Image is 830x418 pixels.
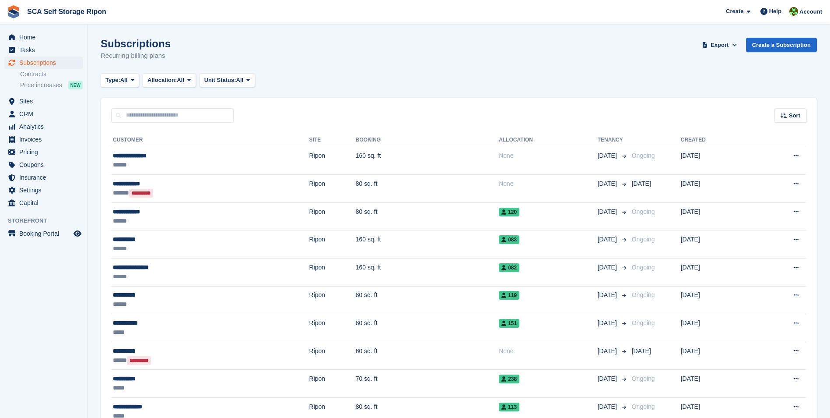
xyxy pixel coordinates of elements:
[499,375,519,383] span: 238
[632,319,655,326] span: Ongoing
[309,314,356,342] td: Ripon
[4,31,83,43] a: menu
[499,291,519,300] span: 119
[598,207,619,216] span: [DATE]
[598,347,619,356] span: [DATE]
[681,342,753,370] td: [DATE]
[789,111,800,120] span: Sort
[19,95,72,107] span: Sites
[356,259,499,287] td: 160 sq. ft
[681,147,753,175] td: [DATE]
[499,403,519,411] span: 113
[711,41,728,50] span: Export
[72,228,83,239] a: Preview store
[19,146,72,158] span: Pricing
[309,286,356,314] td: Ripon
[68,81,83,89] div: NEW
[143,73,196,88] button: Allocation: All
[309,147,356,175] td: Ripon
[4,108,83,120] a: menu
[19,159,72,171] span: Coupons
[4,146,83,158] a: menu
[499,319,519,328] span: 151
[681,314,753,342] td: [DATE]
[20,80,83,90] a: Price increases NEW
[204,76,236,85] span: Unit Status:
[598,290,619,300] span: [DATE]
[309,342,356,370] td: Ripon
[632,403,655,410] span: Ongoing
[8,216,87,225] span: Storefront
[111,133,309,147] th: Customer
[499,208,519,216] span: 120
[681,202,753,230] td: [DATE]
[4,184,83,196] a: menu
[632,180,651,187] span: [DATE]
[499,179,598,188] div: None
[769,7,781,16] span: Help
[356,230,499,259] td: 160 sq. ft
[20,81,62,89] span: Price increases
[24,4,110,19] a: SCA Self Storage Ripon
[309,259,356,287] td: Ripon
[19,227,72,240] span: Booking Portal
[101,51,171,61] p: Recurring billing plans
[309,230,356,259] td: Ripon
[4,171,83,184] a: menu
[499,133,598,147] th: Allocation
[356,175,499,203] td: 80 sq. ft
[632,264,655,271] span: Ongoing
[499,263,519,272] span: 082
[356,286,499,314] td: 80 sq. ft
[20,70,83,78] a: Contracts
[356,314,499,342] td: 80 sq. ft
[632,236,655,243] span: Ongoing
[4,44,83,56] a: menu
[356,133,499,147] th: Booking
[236,76,244,85] span: All
[632,152,655,159] span: Ongoing
[632,347,651,354] span: [DATE]
[598,133,628,147] th: Tenancy
[4,133,83,145] a: menu
[4,197,83,209] a: menu
[499,347,598,356] div: None
[598,263,619,272] span: [DATE]
[19,108,72,120] span: CRM
[746,38,817,52] a: Create a Subscription
[19,31,72,43] span: Home
[598,319,619,328] span: [DATE]
[4,57,83,69] a: menu
[19,44,72,56] span: Tasks
[177,76,184,85] span: All
[19,197,72,209] span: Capital
[681,133,753,147] th: Created
[19,184,72,196] span: Settings
[4,120,83,133] a: menu
[356,342,499,370] td: 60 sq. ft
[681,259,753,287] td: [DATE]
[4,95,83,107] a: menu
[309,133,356,147] th: Site
[681,370,753,398] td: [DATE]
[681,286,753,314] td: [DATE]
[309,370,356,398] td: Ripon
[4,159,83,171] a: menu
[598,402,619,411] span: [DATE]
[598,151,619,160] span: [DATE]
[7,5,20,18] img: stora-icon-8386f47178a22dfd0bd8f6a31ec36ba5ce8667c1dd55bd0f319d3a0aa187defe.svg
[356,202,499,230] td: 80 sq. ft
[105,76,120,85] span: Type:
[789,7,798,16] img: Kelly Neesham
[147,76,177,85] span: Allocation:
[101,38,171,50] h1: Subscriptions
[632,208,655,215] span: Ongoing
[19,171,72,184] span: Insurance
[120,76,128,85] span: All
[101,73,139,88] button: Type: All
[799,7,822,16] span: Account
[309,175,356,203] td: Ripon
[499,235,519,244] span: 083
[598,179,619,188] span: [DATE]
[200,73,255,88] button: Unit Status: All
